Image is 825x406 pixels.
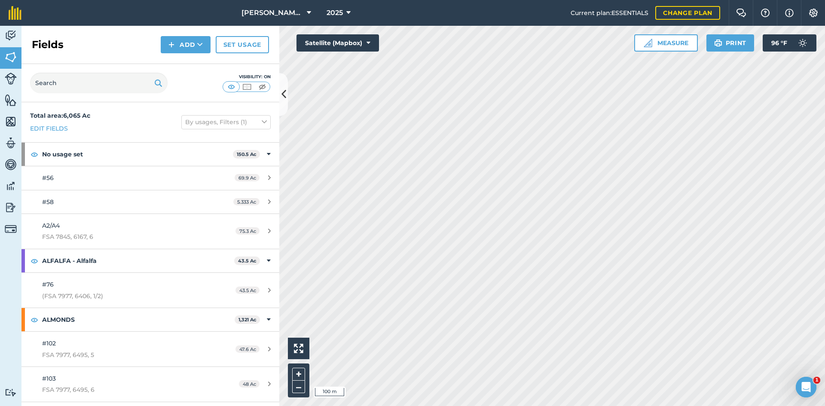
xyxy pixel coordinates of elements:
[655,6,720,20] a: Change plan
[813,377,820,384] span: 1
[5,223,17,235] img: svg+xml;base64,PD94bWwgdmVyc2lvbj0iMS4wIiBlbmNvZGluZz0idXRmLTgiPz4KPCEtLSBHZW5lcmF0b3I6IEFkb2JlIE...
[42,232,204,241] span: FSA 7845, 6167, 6
[161,36,211,53] button: Add
[644,39,652,47] img: Ruler icon
[736,9,746,17] img: Two speech bubbles overlapping with the left bubble in the forefront
[9,6,21,20] img: fieldmargin Logo
[763,34,816,52] button: 96 °F
[327,8,343,18] span: 2025
[21,367,279,402] a: #103FSA 7977, 6495, 648 Ac
[571,8,648,18] span: Current plan : ESSENTIALS
[42,198,54,206] span: #58
[237,151,257,157] strong: 150.5 Ac
[241,8,303,18] span: [PERSON_NAME] Farms
[30,112,90,119] strong: Total area : 6,065 Ac
[31,149,38,159] img: svg+xml;base64,PHN2ZyB4bWxucz0iaHR0cDovL3d3dy53My5vcmcvMjAwMC9zdmciIHdpZHRoPSIxOCIgaGVpZ2h0PSIyNC...
[235,345,260,353] span: 47.6 Ac
[292,381,305,393] button: –
[31,314,38,325] img: svg+xml;base64,PHN2ZyB4bWxucz0iaHR0cDovL3d3dy53My5vcmcvMjAwMC9zdmciIHdpZHRoPSIxOCIgaGVpZ2h0PSIyNC...
[42,350,204,360] span: FSA 7977, 6495, 5
[239,380,260,388] span: 48 Ac
[5,158,17,171] img: svg+xml;base64,PD94bWwgdmVyc2lvbj0iMS4wIiBlbmNvZGluZz0idXRmLTgiPz4KPCEtLSBHZW5lcmF0b3I6IEFkb2JlIE...
[235,287,260,294] span: 43.5 Ac
[42,385,204,394] span: FSA 7977, 6495, 6
[168,40,174,50] img: svg+xml;base64,PHN2ZyB4bWxucz0iaHR0cDovL3d3dy53My5vcmcvMjAwMC9zdmciIHdpZHRoPSIxNCIgaGVpZ2h0PSIyNC...
[5,388,17,397] img: svg+xml;base64,PD94bWwgdmVyc2lvbj0iMS4wIiBlbmNvZGluZz0idXRmLTgiPz4KPCEtLSBHZW5lcmF0b3I6IEFkb2JlIE...
[223,73,271,80] div: Visibility: On
[21,166,279,189] a: #5669.9 Ac
[794,34,811,52] img: svg+xml;base64,PD94bWwgdmVyc2lvbj0iMS4wIiBlbmNvZGluZz0idXRmLTgiPz4KPCEtLSBHZW5lcmF0b3I6IEFkb2JlIE...
[181,115,271,129] button: By usages, Filters (1)
[241,82,252,91] img: svg+xml;base64,PHN2ZyB4bWxucz0iaHR0cDovL3d3dy53My5vcmcvMjAwMC9zdmciIHdpZHRoPSI1MCIgaGVpZ2h0PSI0MC...
[42,281,54,288] span: #76
[296,34,379,52] button: Satellite (Mapbox)
[294,344,303,353] img: Four arrows, one pointing top left, one top right, one bottom right and the last bottom left
[634,34,698,52] button: Measure
[42,222,60,229] span: A2/A4
[42,143,233,166] strong: No usage set
[771,34,787,52] span: 96 ° F
[706,34,755,52] button: Print
[238,317,257,323] strong: 1,321 Ac
[21,273,279,308] a: #76(FSA 7977, 6406, 1/2)43.5 Ac
[785,8,794,18] img: svg+xml;base64,PHN2ZyB4bWxucz0iaHR0cDovL3d3dy53My5vcmcvMjAwMC9zdmciIHdpZHRoPSIxNyIgaGVpZ2h0PSIxNy...
[21,249,279,272] div: ALFALFA - Alfalfa43.5 Ac
[216,36,269,53] a: Set usage
[760,9,770,17] img: A question mark icon
[257,82,268,91] img: svg+xml;base64,PHN2ZyB4bWxucz0iaHR0cDovL3d3dy53My5vcmcvMjAwMC9zdmciIHdpZHRoPSI1MCIgaGVpZ2h0PSI0MC...
[42,249,234,272] strong: ALFALFA - Alfalfa
[238,258,257,264] strong: 43.5 Ac
[42,308,235,331] strong: ALMONDS
[42,339,56,347] span: #102
[42,291,204,301] span: (FSA 7977, 6406, 1/2)
[714,38,722,48] img: svg+xml;base64,PHN2ZyB4bWxucz0iaHR0cDovL3d3dy53My5vcmcvMjAwMC9zdmciIHdpZHRoPSIxOSIgaGVpZ2h0PSIyNC...
[21,332,279,366] a: #102FSA 7977, 6495, 547.6 Ac
[796,377,816,397] iframe: Intercom live chat
[42,174,54,182] span: #56
[21,214,279,249] a: A2/A4FSA 7845, 6167, 675.3 Ac
[292,368,305,381] button: +
[233,198,260,205] span: 5.333 Ac
[5,73,17,85] img: svg+xml;base64,PD94bWwgdmVyc2lvbj0iMS4wIiBlbmNvZGluZz0idXRmLTgiPz4KPCEtLSBHZW5lcmF0b3I6IEFkb2JlIE...
[30,124,68,133] a: Edit fields
[5,180,17,192] img: svg+xml;base64,PD94bWwgdmVyc2lvbj0iMS4wIiBlbmNvZGluZz0idXRmLTgiPz4KPCEtLSBHZW5lcmF0b3I6IEFkb2JlIE...
[32,38,64,52] h2: Fields
[5,115,17,128] img: svg+xml;base64,PHN2ZyB4bWxucz0iaHR0cDovL3d3dy53My5vcmcvMjAwMC9zdmciIHdpZHRoPSI1NiIgaGVpZ2h0PSI2MC...
[235,174,260,181] span: 69.9 Ac
[154,78,162,88] img: svg+xml;base64,PHN2ZyB4bWxucz0iaHR0cDovL3d3dy53My5vcmcvMjAwMC9zdmciIHdpZHRoPSIxOSIgaGVpZ2h0PSIyNC...
[226,82,237,91] img: svg+xml;base64,PHN2ZyB4bWxucz0iaHR0cDovL3d3dy53My5vcmcvMjAwMC9zdmciIHdpZHRoPSI1MCIgaGVpZ2h0PSI0MC...
[5,51,17,64] img: svg+xml;base64,PHN2ZyB4bWxucz0iaHR0cDovL3d3dy53My5vcmcvMjAwMC9zdmciIHdpZHRoPSI1NiIgaGVpZ2h0PSI2MC...
[808,9,819,17] img: A cog icon
[42,375,56,382] span: #103
[5,201,17,214] img: svg+xml;base64,PD94bWwgdmVyc2lvbj0iMS4wIiBlbmNvZGluZz0idXRmLTgiPz4KPCEtLSBHZW5lcmF0b3I6IEFkb2JlIE...
[5,137,17,150] img: svg+xml;base64,PD94bWwgdmVyc2lvbj0iMS4wIiBlbmNvZGluZz0idXRmLTgiPz4KPCEtLSBHZW5lcmF0b3I6IEFkb2JlIE...
[5,94,17,107] img: svg+xml;base64,PHN2ZyB4bWxucz0iaHR0cDovL3d3dy53My5vcmcvMjAwMC9zdmciIHdpZHRoPSI1NiIgaGVpZ2h0PSI2MC...
[5,29,17,42] img: svg+xml;base64,PD94bWwgdmVyc2lvbj0iMS4wIiBlbmNvZGluZz0idXRmLTgiPz4KPCEtLSBHZW5lcmF0b3I6IEFkb2JlIE...
[21,308,279,331] div: ALMONDS1,321 Ac
[235,227,260,235] span: 75.3 Ac
[21,143,279,166] div: No usage set150.5 Ac
[31,256,38,266] img: svg+xml;base64,PHN2ZyB4bWxucz0iaHR0cDovL3d3dy53My5vcmcvMjAwMC9zdmciIHdpZHRoPSIxOCIgaGVpZ2h0PSIyNC...
[30,73,168,93] input: Search
[21,190,279,214] a: #585.333 Ac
